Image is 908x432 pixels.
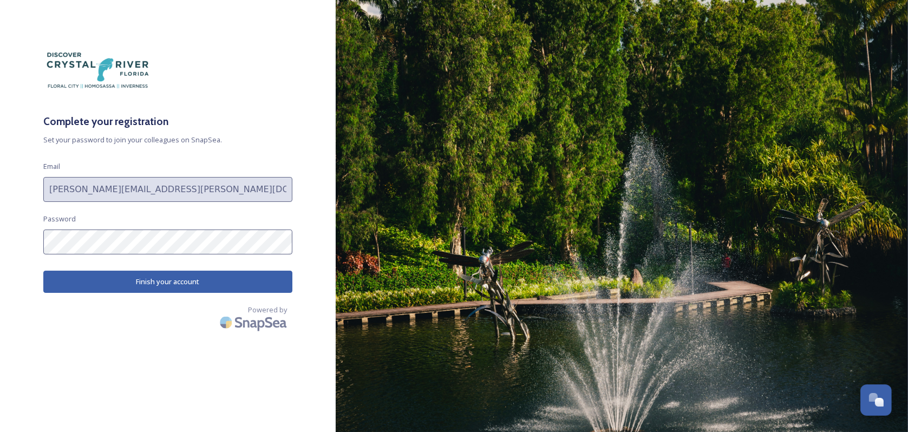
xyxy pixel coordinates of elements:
button: Open Chat [860,384,892,416]
img: DCRFL_Logo_Horiz_RGB-e1580761575478.webp [43,43,152,97]
button: Finish your account [43,271,292,293]
span: Password [43,214,76,224]
span: Powered by [248,305,287,315]
img: SnapSea Logo [217,310,292,335]
h3: Complete your registration [43,114,292,129]
span: Email [43,161,60,172]
span: Set your password to join your colleagues on SnapSea. [43,135,292,145]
